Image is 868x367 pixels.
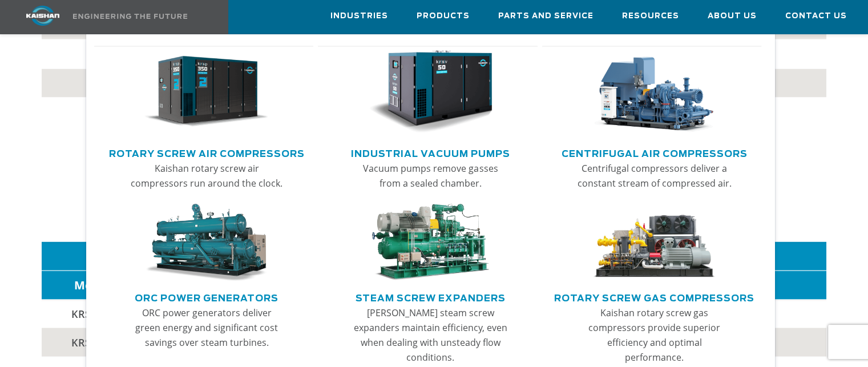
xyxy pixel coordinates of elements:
span: About Us [708,10,757,23]
a: Industries [330,1,388,31]
img: thumb-ORC-Power-Generators [144,204,268,281]
a: Rotary Screw Air Compressors [109,144,305,161]
a: Parts and Service [498,1,594,31]
td: KRSP-50 [42,328,142,357]
p: Centrifugal compressors deliver a constant stream of compressed air. [578,161,732,191]
a: Resources [622,1,679,31]
img: thumb-Centrifugal-Air-Compressors [592,50,716,134]
p: Kaishan rotary screw gas compressors provide superior efficiency and optimal performance. [578,305,732,365]
span: Contact Us [785,10,847,23]
img: thumb-Industrial-Vacuum-Pumps [369,50,492,134]
a: Rotary Screw Gas Compressors [554,288,754,305]
img: thumb-Steam-Screw-Expanders [369,204,492,281]
td: KRSD-200 VSD [42,68,405,98]
a: Products [417,1,470,31]
p: [PERSON_NAME] steam screw expanders maintain efficiency, even when dealing with unsteady flow con... [353,305,507,365]
a: Contact Us [785,1,847,31]
span: Industries [330,10,388,23]
a: ORC Power Generators [135,288,278,305]
span: Resources [622,10,679,23]
img: thumb-Rotary-Screw-Gas-Compressors [592,204,716,281]
td: KRSD-150 VSD [42,39,405,68]
h5: KRSP – Fixed Speed [42,180,826,201]
p: ORC power generators deliver green energy and significant cost savings over steam turbines. [130,305,284,350]
span: Products [417,10,470,23]
td: Model [42,271,142,300]
td: KRSP-40 [42,299,142,328]
a: Steam Screw Expanders [356,288,506,305]
a: Centrifugal Air Compressors [562,144,748,161]
p: Kaishan rotary screw air compressors run around the clock. [130,161,284,191]
img: thumb-Rotary-Screw-Air-Compressors [144,50,268,134]
img: Engineering the future [73,14,187,19]
a: About Us [708,1,757,31]
span: Parts and Service [498,10,594,23]
a: Industrial Vacuum Pumps [351,144,510,161]
p: Vacuum pumps remove gasses from a sealed chamber. [353,161,507,191]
